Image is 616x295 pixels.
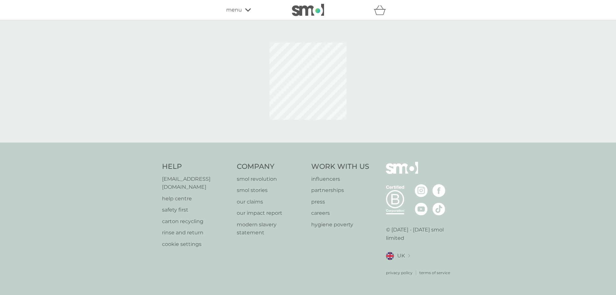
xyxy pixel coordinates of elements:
img: smol [386,162,418,184]
a: privacy policy [386,270,413,276]
img: visit the smol Youtube page [415,203,428,215]
h4: Help [162,162,230,172]
a: carton recycling [162,217,230,226]
a: terms of service [419,270,450,276]
span: menu [226,6,242,14]
h4: Work With Us [311,162,369,172]
a: [EMAIL_ADDRESS][DOMAIN_NAME] [162,175,230,191]
a: safety first [162,206,230,214]
div: basket [374,4,390,16]
img: visit the smol Instagram page [415,184,428,197]
img: visit the smol Tiktok page [432,203,445,215]
h4: Company [237,162,305,172]
a: press [311,198,369,206]
a: rinse and return [162,229,230,237]
a: cookie settings [162,240,230,248]
a: influencers [311,175,369,183]
a: modern slavery statement [237,221,305,237]
a: smol revolution [237,175,305,183]
p: © [DATE] - [DATE] smol limited [386,226,454,242]
a: partnerships [311,186,369,195]
img: select a new location [408,254,410,258]
span: UK [397,252,405,260]
a: our impact report [237,209,305,217]
img: smol [292,4,324,16]
a: our claims [237,198,305,206]
a: careers [311,209,369,217]
a: help centre [162,195,230,203]
img: UK flag [386,252,394,260]
a: hygiene poverty [311,221,369,229]
a: smol stories [237,186,305,195]
img: visit the smol Facebook page [432,184,445,197]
